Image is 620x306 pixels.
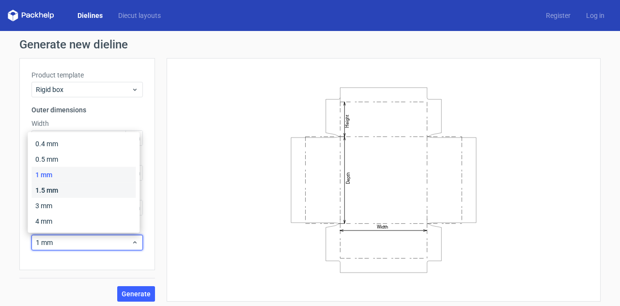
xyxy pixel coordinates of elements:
div: 1 mm [31,167,136,183]
button: Generate [117,286,155,302]
label: Product template [31,70,143,80]
a: Log in [578,11,612,20]
h1: Generate new dieline [19,39,601,50]
a: Register [538,11,578,20]
div: 0.4 mm [31,136,136,152]
div: 0.5 mm [31,152,136,167]
text: Height [344,114,350,127]
a: Diecut layouts [110,11,169,20]
text: Depth [345,172,351,184]
text: Width [377,224,388,229]
div: 3 mm [31,198,136,214]
span: Generate [122,291,151,297]
span: 1 mm [36,238,131,247]
div: 1.5 mm [31,183,136,198]
label: Width [31,119,143,128]
span: mm [125,131,142,145]
a: Dielines [70,11,110,20]
h3: Outer dimensions [31,105,143,115]
span: Rigid box [36,85,131,94]
div: 4 mm [31,214,136,229]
